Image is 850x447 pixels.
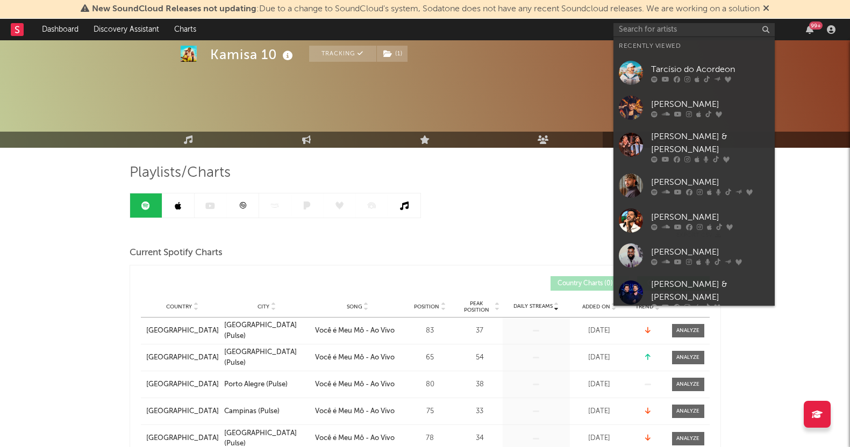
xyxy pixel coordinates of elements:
[619,40,769,53] div: Recently Viewed
[651,278,769,304] div: [PERSON_NAME] & [PERSON_NAME]
[309,46,376,62] button: Tracking
[613,238,775,273] a: [PERSON_NAME]
[460,406,500,417] div: 33
[651,246,769,258] div: [PERSON_NAME]
[315,352,401,363] a: Você é Meu Mô - Ao Vivo
[651,131,769,156] div: [PERSON_NAME] & [PERSON_NAME]
[166,304,192,310] span: Country
[809,21,823,30] div: 99 +
[651,98,769,111] div: [PERSON_NAME]
[613,168,775,203] a: [PERSON_NAME]
[315,379,401,390] a: Você é Meu Mô - Ao Vivo
[146,406,219,417] a: [GEOGRAPHIC_DATA]
[613,125,775,168] a: [PERSON_NAME] & [PERSON_NAME]
[315,406,395,417] div: Você é Meu Mô - Ao Vivo
[460,433,500,444] div: 34
[258,304,269,310] span: City
[573,379,626,390] div: [DATE]
[146,352,219,363] a: [GEOGRAPHIC_DATA]
[460,352,500,363] div: 54
[460,300,494,313] span: Peak Position
[406,406,454,417] div: 75
[613,55,775,90] a: Tarcísio do Acordeon
[460,326,500,336] div: 37
[651,176,769,189] div: [PERSON_NAME]
[613,203,775,238] a: [PERSON_NAME]
[573,433,626,444] div: [DATE]
[315,406,401,417] a: Você é Meu Mô - Ao Vivo
[224,379,310,390] a: Porto Alegre (Pulse)
[315,326,401,336] a: Você é Meu Mô - Ao Vivo
[406,326,454,336] div: 83
[406,379,454,390] div: 80
[635,304,653,310] span: Trend
[315,433,401,444] a: Você é Meu Mô - Ao Vivo
[613,273,775,316] a: [PERSON_NAME] & [PERSON_NAME]
[573,352,626,363] div: [DATE]
[146,433,219,444] a: [GEOGRAPHIC_DATA]
[376,46,408,62] span: ( 1 )
[92,5,760,13] span: : Due to a change to SoundCloud's system, Sodatone does not have any recent Soundcloud releases. ...
[210,46,296,63] div: Kamisa 10
[315,326,395,336] div: Você é Meu Mô - Ao Vivo
[92,5,256,13] span: New SoundCloud Releases not updating
[651,211,769,223] div: [PERSON_NAME]
[551,276,629,291] button: Country Charts(0)
[806,25,813,34] button: 99+
[513,302,553,311] span: Daily Streams
[130,167,231,179] span: Playlists/Charts
[613,90,775,125] a: [PERSON_NAME]
[582,304,610,310] span: Added On
[573,406,626,417] div: [DATE]
[224,347,310,368] a: [GEOGRAPHIC_DATA] (Pulse)
[315,433,395,444] div: Você é Meu Mô - Ao Vivo
[763,5,769,13] span: Dismiss
[224,379,288,390] div: Porto Alegre (Pulse)
[347,304,362,310] span: Song
[406,433,454,444] div: 78
[414,304,439,310] span: Position
[573,326,626,336] div: [DATE]
[146,326,219,336] a: [GEOGRAPHIC_DATA]
[224,406,310,417] a: Campinas (Pulse)
[34,19,86,40] a: Dashboard
[146,379,219,390] a: [GEOGRAPHIC_DATA]
[651,63,769,76] div: Tarcísio do Acordeon
[224,406,280,417] div: Campinas (Pulse)
[167,19,204,40] a: Charts
[130,247,223,259] span: Current Spotify Charts
[460,379,500,390] div: 38
[224,320,310,341] a: [GEOGRAPHIC_DATA] (Pulse)
[315,379,395,390] div: Você é Meu Mô - Ao Vivo
[613,23,775,37] input: Search for artists
[377,46,408,62] button: (1)
[406,352,454,363] div: 65
[558,280,613,287] span: Country Charts ( 0 )
[315,352,395,363] div: Você é Meu Mô - Ao Vivo
[86,19,167,40] a: Discovery Assistant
